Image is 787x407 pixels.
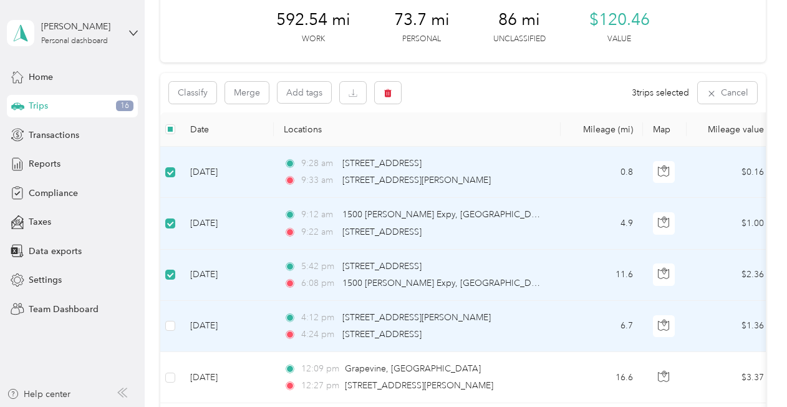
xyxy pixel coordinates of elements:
button: Cancel [698,82,757,104]
td: $2.36 [687,250,774,301]
span: 73.7 mi [394,10,450,30]
span: 3 trips selected [632,86,689,99]
td: 6.7 [561,301,643,352]
span: [STREET_ADDRESS][PERSON_NAME] [345,380,493,391]
span: Transactions [29,129,79,142]
span: [STREET_ADDRESS][PERSON_NAME] [342,312,491,323]
span: [STREET_ADDRESS] [342,227,422,237]
td: [DATE] [180,301,274,352]
iframe: Everlance-gr Chat Button Frame [717,337,787,407]
span: 4:24 pm [301,328,337,341]
td: $1.36 [687,301,774,352]
span: 9:33 am [301,174,337,187]
p: Value [607,34,631,45]
span: 9:12 am [301,208,337,222]
span: Reports [29,157,60,170]
button: Classify [169,82,216,104]
th: Locations [274,112,561,147]
span: 1500 [PERSON_NAME] Expy, [GEOGRAPHIC_DATA], [GEOGRAPHIC_DATA], [GEOGRAPHIC_DATA] [342,278,740,288]
span: 6:08 pm [301,277,337,290]
td: $3.37 [687,352,774,403]
span: Home [29,71,53,84]
p: Personal [402,34,441,45]
div: Personal dashboard [41,37,108,45]
span: $120.46 [589,10,650,30]
td: 0.8 [561,147,643,198]
td: [DATE] [180,198,274,249]
span: Settings [29,273,62,287]
td: [DATE] [180,352,274,403]
span: 86 mi [498,10,540,30]
span: 12:09 pm [301,362,339,376]
button: Merge [225,82,269,104]
button: Help center [7,388,70,401]
th: Date [180,112,274,147]
span: 1500 [PERSON_NAME] Expy, [GEOGRAPHIC_DATA], [GEOGRAPHIC_DATA], [GEOGRAPHIC_DATA] [342,209,740,220]
span: 592.54 mi [276,10,350,30]
span: 9:22 am [301,225,337,239]
p: Work [302,34,325,45]
span: Trips [29,99,48,112]
span: Team Dashboard [29,303,99,316]
td: 4.9 [561,198,643,249]
span: 9:28 am [301,157,337,170]
p: Unclassified [493,34,546,45]
span: 4:12 pm [301,311,337,325]
td: 16.6 [561,352,643,403]
th: Mileage value [687,112,774,147]
span: [STREET_ADDRESS] [342,158,422,169]
span: Data exports [29,245,82,258]
td: $1.00 [687,198,774,249]
span: Grapevine, [GEOGRAPHIC_DATA] [345,363,481,374]
td: [DATE] [180,250,274,301]
td: $0.16 [687,147,774,198]
div: [PERSON_NAME] [41,20,119,33]
button: Add tags [278,82,331,103]
span: [STREET_ADDRESS][PERSON_NAME] [342,175,491,185]
span: Taxes [29,215,51,228]
th: Map [643,112,687,147]
th: Mileage (mi) [561,112,643,147]
span: [STREET_ADDRESS] [342,329,422,340]
span: [STREET_ADDRESS] [342,261,422,272]
td: [DATE] [180,147,274,198]
span: 12:27 pm [301,379,339,393]
span: Compliance [29,187,78,200]
span: 5:42 pm [301,260,337,273]
td: 11.6 [561,250,643,301]
span: 16 [116,101,133,112]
